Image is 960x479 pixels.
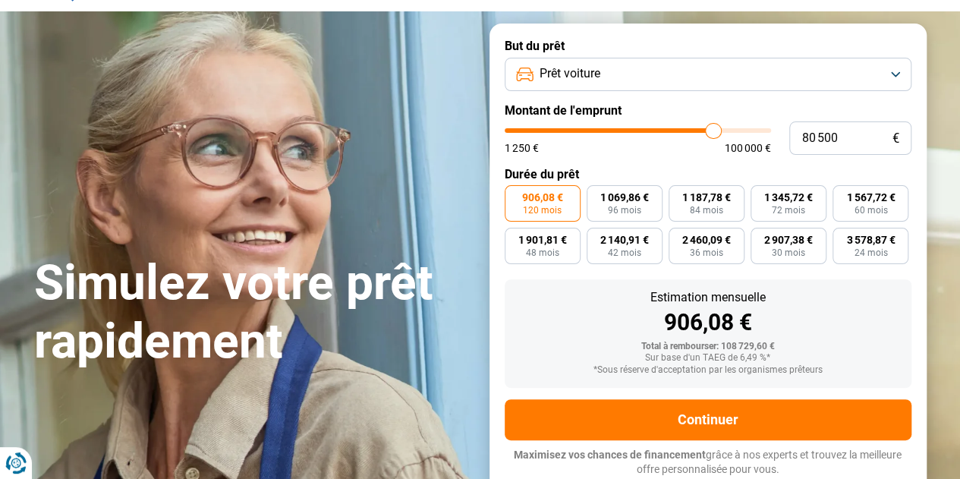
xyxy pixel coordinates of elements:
[854,206,887,215] span: 60 mois
[34,254,471,371] h1: Simulez votre prêt rapidement
[846,192,895,203] span: 1 567,72 €
[772,206,805,215] span: 72 mois
[772,248,805,257] span: 30 mois
[505,58,911,91] button: Prêt voiture
[505,399,911,440] button: Continuer
[505,39,911,53] label: But du prêt
[608,248,641,257] span: 42 mois
[608,206,641,215] span: 96 mois
[540,65,600,82] span: Prêt voiture
[764,192,813,203] span: 1 345,72 €
[517,311,899,334] div: 906,08 €
[725,143,771,153] span: 100 000 €
[690,248,723,257] span: 36 mois
[764,235,813,245] span: 2 907,38 €
[892,132,899,145] span: €
[517,291,899,304] div: Estimation mensuelle
[690,206,723,215] span: 84 mois
[505,167,911,181] label: Durée du prêt
[523,206,562,215] span: 120 mois
[522,192,563,203] span: 906,08 €
[682,192,731,203] span: 1 187,78 €
[517,342,899,352] div: Total à rembourser: 108 729,60 €
[505,103,911,118] label: Montant de l'emprunt
[846,235,895,245] span: 3 578,87 €
[505,448,911,477] p: grâce à nos experts et trouvez la meilleure offre personnalisée pour vous.
[517,353,899,364] div: Sur base d'un TAEG de 6,49 %*
[518,235,567,245] span: 1 901,81 €
[505,143,539,153] span: 1 250 €
[517,365,899,376] div: *Sous réserve d'acceptation par les organismes prêteurs
[682,235,731,245] span: 2 460,09 €
[600,235,649,245] span: 2 140,91 €
[526,248,559,257] span: 48 mois
[854,248,887,257] span: 24 mois
[600,192,649,203] span: 1 069,86 €
[514,449,706,461] span: Maximisez vos chances de financement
